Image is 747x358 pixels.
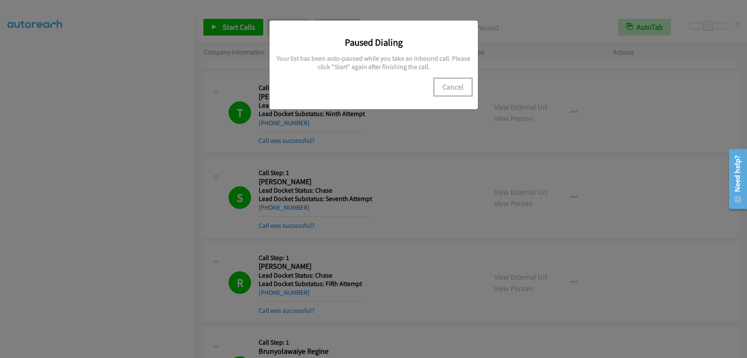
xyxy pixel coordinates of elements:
h5: Your list has been auto-paused while you take an inbound call. Please click "Start" again after f... [276,54,472,71]
h3: Paused Dialing [276,36,472,48]
button: Cancel [434,79,472,95]
iframe: Resource Center [723,146,747,212]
